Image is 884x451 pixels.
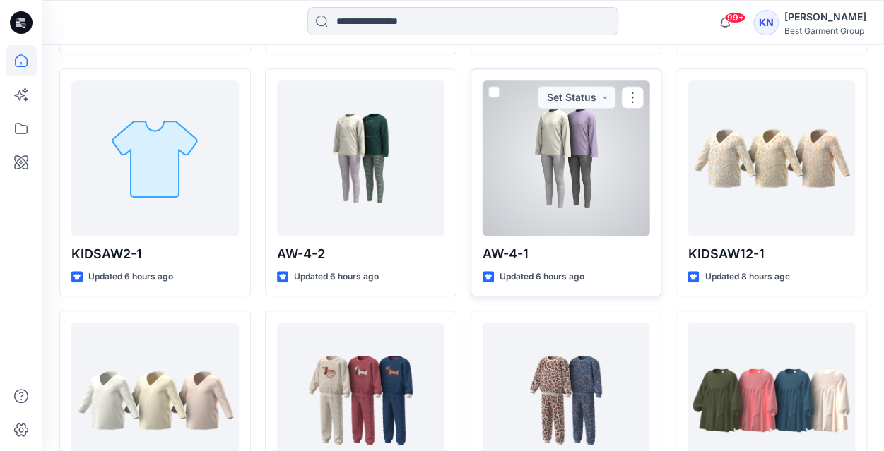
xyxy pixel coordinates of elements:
[784,25,866,36] div: Best Garment Group
[294,270,379,284] p: Updated 6 hours ago
[724,12,745,23] span: 99+
[483,80,650,236] a: AW-4-1
[753,10,779,35] div: KN
[88,270,173,284] p: Updated 6 hours ago
[688,244,855,264] p: KIDSAW12-1
[500,270,584,284] p: Updated 6 hours ago
[688,80,855,236] a: KIDSAW12-1
[705,270,789,284] p: Updated 8 hours ago
[71,244,239,264] p: KIDSAW2-1
[71,80,239,236] a: KIDSAW2-1
[277,80,444,236] a: AW-4-2
[277,244,444,264] p: AW-4-2
[784,8,866,25] div: [PERSON_NAME]
[483,244,650,264] p: AW-4-1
